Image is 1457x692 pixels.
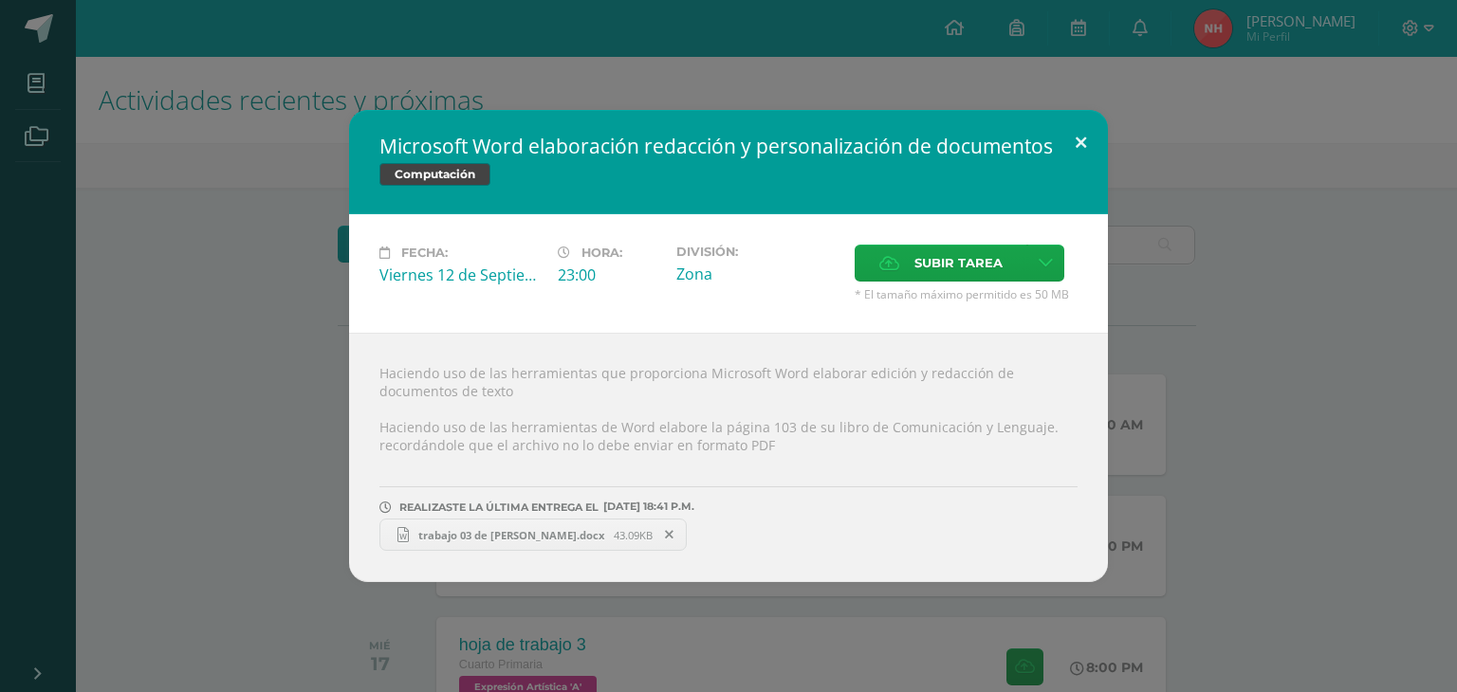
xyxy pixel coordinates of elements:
[914,246,1003,281] span: Subir tarea
[614,528,653,542] span: 43.09KB
[379,163,490,186] span: Computación
[409,528,614,542] span: trabajo 03 de [PERSON_NAME].docx
[676,264,839,284] div: Zona
[558,264,661,285] div: 23:00
[676,245,839,259] label: División:
[581,246,622,260] span: Hora:
[379,519,687,551] a: trabajo 03 de [PERSON_NAME].docx 43.09KB
[379,133,1078,159] h2: Microsoft Word elaboración redacción y personalización de documentos
[1054,110,1108,174] button: Close (Esc)
[379,264,543,285] div: Viernes 12 de Septiembre
[654,524,686,545] span: Remover entrega
[401,246,448,260] span: Fecha:
[349,333,1108,582] div: Haciendo uso de las herramientas que proporciona Microsoft Word elaborar edición y redacción de d...
[399,501,599,514] span: REALIZASTE LA ÚLTIMA ENTREGA EL
[855,286,1078,302] span: * El tamaño máximo permitido es 50 MB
